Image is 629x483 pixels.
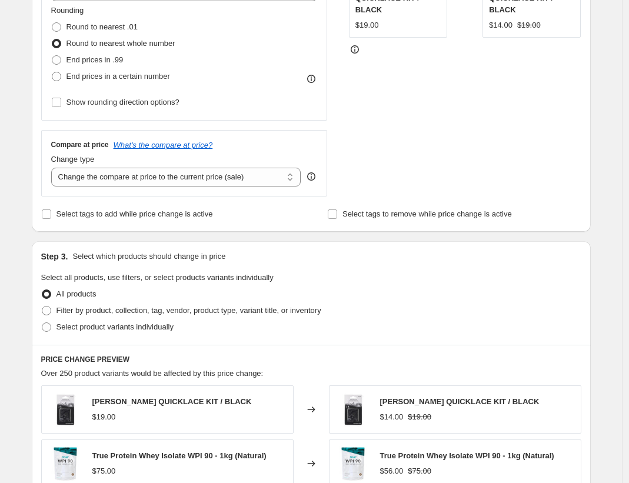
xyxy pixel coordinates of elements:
h6: PRICE CHANGE PREVIEW [41,355,581,364]
strike: $19.00 [517,19,541,31]
button: What's the compare at price? [114,141,213,149]
span: Select all products, use filters, or select products variants individually [41,273,274,282]
img: protein11_80x.jpg [335,446,371,481]
span: All products [56,289,96,298]
span: Select tags to remove while price change is active [342,209,512,218]
span: Round to nearest .01 [66,22,138,31]
div: help [305,171,317,182]
strike: $75.00 [408,465,431,477]
h2: Step 3. [41,251,68,262]
span: Filter by product, collection, tag, vendor, product type, variant title, or inventory [56,306,321,315]
span: Round to nearest whole number [66,39,175,48]
span: End prices in a certain number [66,72,170,81]
span: True Protein Whey Isolate WPI 90 - 1kg (Natural) [380,451,554,460]
span: [PERSON_NAME] QUICKLACE KIT / BLACK [92,397,252,406]
div: $14.00 [489,19,512,31]
p: Select which products should change in price [72,251,225,262]
span: Rounding [51,6,84,15]
span: Change type [51,155,95,164]
span: Show rounding direction options? [66,98,179,106]
span: Over 250 product variants would be affected by this price change: [41,369,264,378]
span: End prices in .99 [66,55,124,64]
div: $75.00 [92,465,116,477]
img: SALOMON-QUICK-LACE-KIT-PACE-ATHLETIC_1_80x.jpg [335,392,371,427]
div: $19.00 [92,411,116,423]
h3: Compare at price [51,140,109,149]
span: True Protein Whey Isolate WPI 90 - 1kg (Natural) [92,451,267,460]
div: $19.00 [355,19,379,31]
span: Select product variants individually [56,322,174,331]
div: $14.00 [380,411,404,423]
img: SALOMON-QUICK-LACE-KIT-PACE-ATHLETIC_1_80x.jpg [48,392,83,427]
img: protein11_80x.jpg [48,446,83,481]
span: [PERSON_NAME] QUICKLACE KIT / BLACK [380,397,540,406]
span: Select tags to add while price change is active [56,209,213,218]
div: $56.00 [380,465,404,477]
strike: $19.00 [408,411,431,423]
